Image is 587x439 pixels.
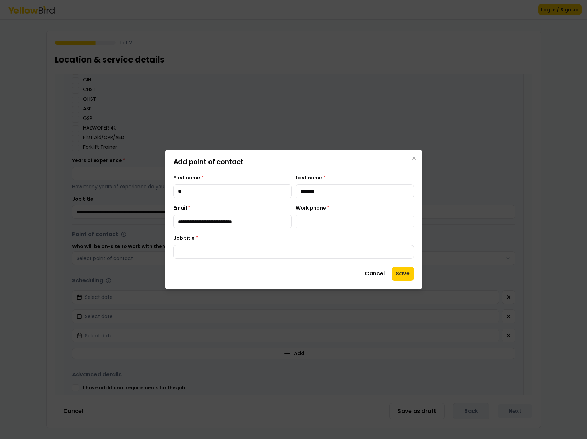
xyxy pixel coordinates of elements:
[392,267,414,281] button: Save
[173,235,198,241] label: Job title
[173,204,190,211] label: Email
[296,204,329,211] label: Work phone
[173,174,204,181] label: First name
[361,267,389,281] button: Cancel
[173,158,414,165] h2: Add point of contact
[296,174,326,181] label: Last name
